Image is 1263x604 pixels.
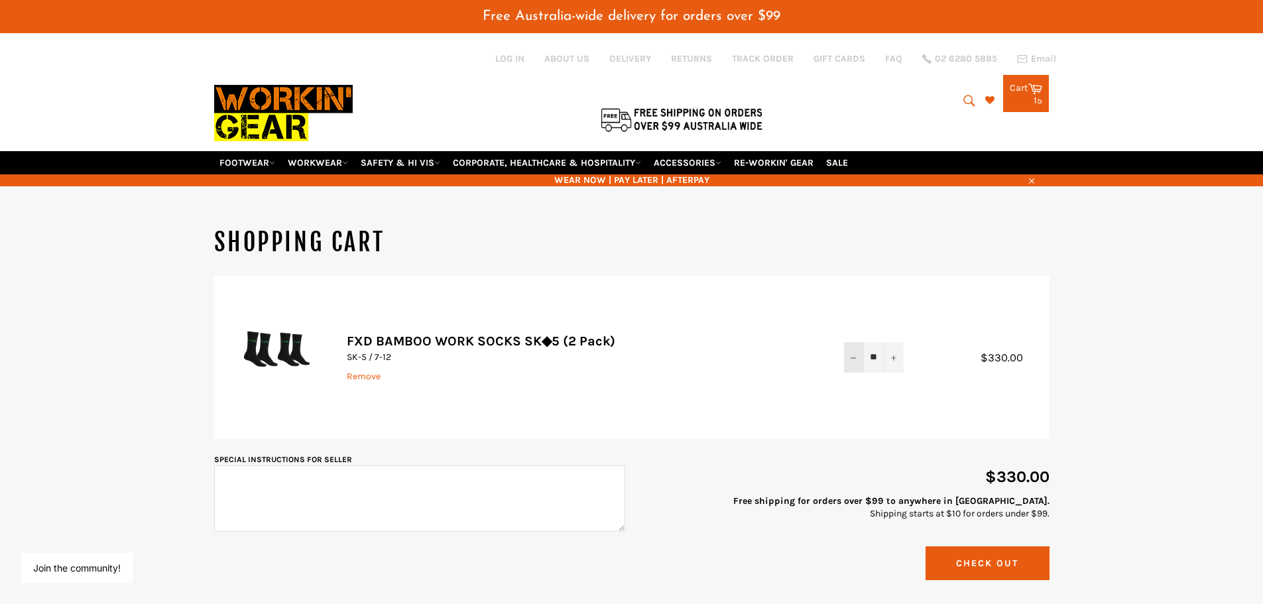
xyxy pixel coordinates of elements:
h1: Shopping Cart [214,226,1050,259]
span: Free Australia-wide delivery for orders over $99 [483,9,780,23]
span: 02 6280 5885 [935,54,997,64]
a: Remove [347,371,381,382]
span: $330.00 [981,351,1036,364]
a: RETURNS [671,52,712,65]
a: SAFETY & HI VIS [355,151,446,174]
button: Increase item quantity by one [884,342,904,372]
a: FOOTWEAR [214,151,280,174]
a: ABOUT US [544,52,589,65]
img: FXD BAMBOO WORK SOCKS SK◆5 (2 Pack) - SK-5 / 7-12 [234,296,314,415]
a: FAQ [885,52,902,65]
span: WEAR NOW | PAY LATER | AFTERPAY [214,174,1050,186]
a: SALE [821,151,853,174]
a: Email [1017,54,1056,64]
a: CORPORATE, HEALTHCARE & HOSPITALITY [448,151,646,174]
strong: Free shipping for orders over $99 to anywhere in [GEOGRAPHIC_DATA]. [733,495,1050,507]
p: SK-5 / 7-12 [347,351,817,363]
span: $330.00 [985,467,1050,486]
a: RE-WORKIN' GEAR [729,151,819,174]
a: Cart 15 [1003,75,1049,112]
a: Log in [495,53,524,64]
span: Email [1031,54,1056,64]
label: Special instructions for seller [214,455,352,464]
a: GIFT CARDS [813,52,865,65]
button: Reduce item quantity by one [844,342,864,372]
img: Flat $9.95 shipping Australia wide [599,105,764,133]
a: 02 6280 5885 [922,54,997,64]
a: FXD BAMBOO WORK SOCKS SK◆5 (2 Pack) [347,333,615,349]
span: 15 [1034,95,1042,106]
a: DELIVERY [609,52,651,65]
a: WORKWEAR [282,151,353,174]
button: Check Out [926,546,1050,580]
a: ACCESSORIES [648,151,727,174]
p: Shipping starts at $10 for orders under $99. [638,495,1050,520]
a: TRACK ORDER [732,52,794,65]
img: Workin Gear leaders in Workwear, Safety Boots, PPE, Uniforms. Australia's No.1 in Workwear [214,76,353,151]
button: Join the community! [33,562,121,574]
